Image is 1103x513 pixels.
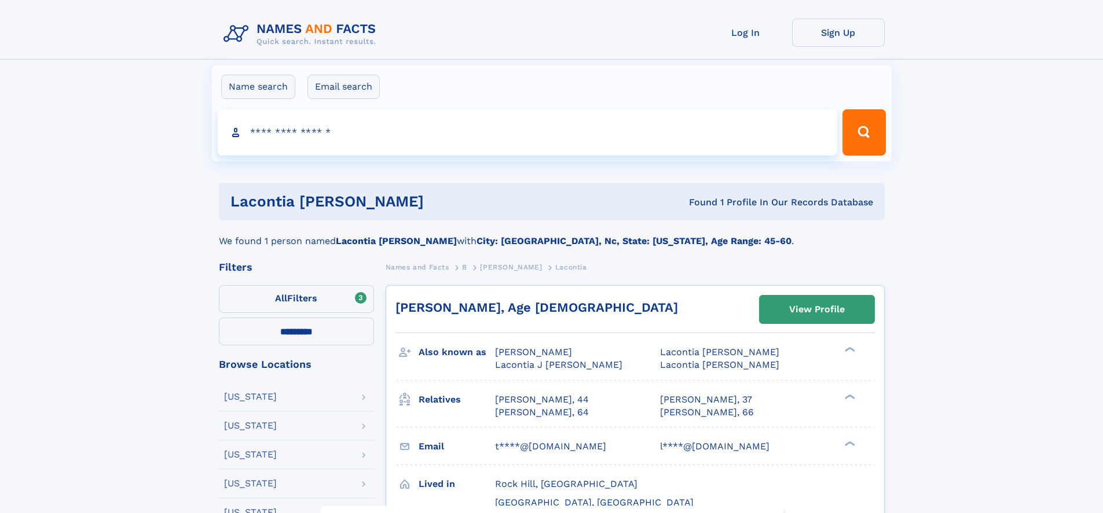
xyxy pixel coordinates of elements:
[789,296,845,323] div: View Profile
[307,75,380,99] label: Email search
[495,393,589,406] a: [PERSON_NAME], 44
[556,196,873,209] div: Found 1 Profile In Our Records Database
[395,300,678,315] a: [PERSON_NAME], Age [DEMOGRAPHIC_DATA]
[495,346,572,357] span: [PERSON_NAME]
[477,235,791,246] b: City: [GEOGRAPHIC_DATA], Nc, State: [US_STATE], Age Range: 45-60
[219,262,374,272] div: Filters
[462,263,467,271] span: B
[386,260,449,274] a: Names and Facts
[419,342,495,362] h3: Also known as
[842,109,885,156] button: Search Button
[480,263,542,271] span: [PERSON_NAME]
[660,346,779,357] span: Lacontia [PERSON_NAME]
[660,406,754,419] a: [PERSON_NAME], 66
[224,421,277,430] div: [US_STATE]
[842,393,856,400] div: ❯
[480,260,542,274] a: [PERSON_NAME]
[495,359,622,370] span: Lacontia J [PERSON_NAME]
[224,392,277,401] div: [US_STATE]
[495,497,694,508] span: [GEOGRAPHIC_DATA], [GEOGRAPHIC_DATA]
[224,450,277,459] div: [US_STATE]
[230,194,556,209] h1: Lacontia [PERSON_NAME]
[224,479,277,488] div: [US_STATE]
[419,390,495,409] h3: Relatives
[219,220,885,248] div: We found 1 person named with .
[462,260,467,274] a: B
[699,19,792,47] a: Log In
[792,19,885,47] a: Sign Up
[275,293,287,304] span: All
[660,359,779,370] span: Lacontia [PERSON_NAME]
[218,109,838,156] input: search input
[219,359,374,370] div: Browse Locations
[495,478,637,489] span: Rock Hill, [GEOGRAPHIC_DATA]
[842,440,856,447] div: ❯
[219,19,386,50] img: Logo Names and Facts
[336,235,457,246] b: Lacontia [PERSON_NAME]
[555,263,587,271] span: Lacontia
[495,406,589,419] a: [PERSON_NAME], 64
[419,437,495,456] h3: Email
[221,75,295,99] label: Name search
[760,296,874,323] a: View Profile
[660,393,752,406] a: [PERSON_NAME], 37
[419,474,495,494] h3: Lived in
[842,346,856,353] div: ❯
[219,285,374,313] label: Filters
